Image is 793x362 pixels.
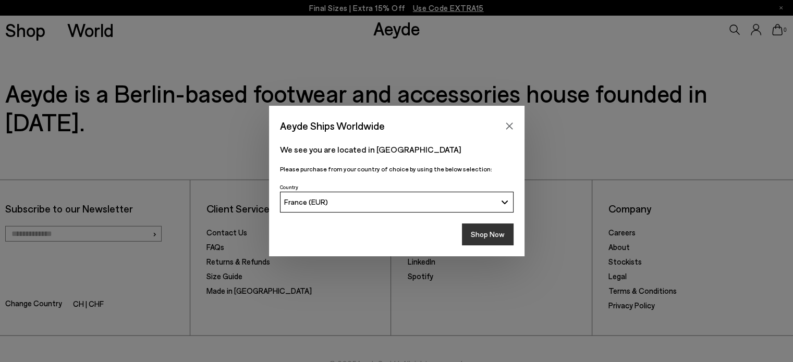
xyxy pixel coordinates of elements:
span: Country [280,184,298,190]
button: Close [502,118,517,134]
button: Shop Now [462,223,514,245]
span: France (EUR) [284,197,328,206]
span: Aeyde Ships Worldwide [280,117,385,135]
p: We see you are located in [GEOGRAPHIC_DATA] [280,143,514,156]
p: Please purchase from your country of choice by using the below selection: [280,164,514,174]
